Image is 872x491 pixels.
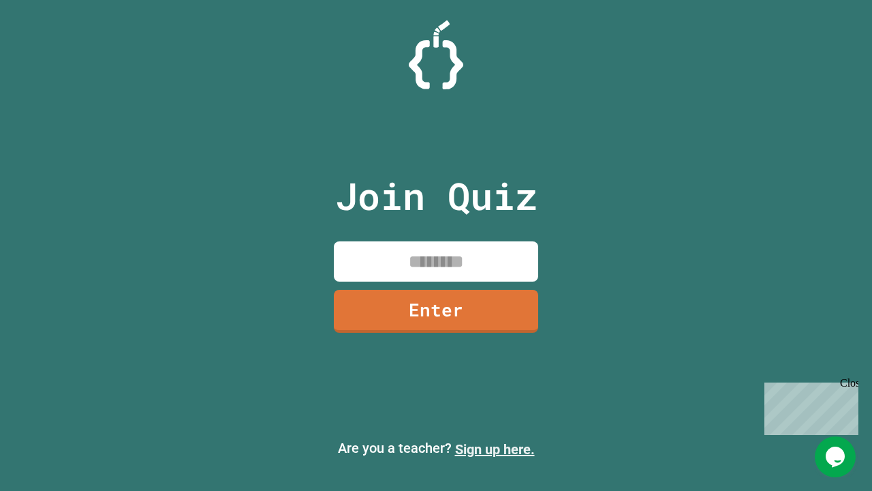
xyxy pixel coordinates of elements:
[5,5,94,87] div: Chat with us now!Close
[759,377,858,435] iframe: chat widget
[455,441,535,458] a: Sign up here.
[815,436,858,477] iframe: chat widget
[11,438,861,460] p: Are you a teacher?
[409,20,463,89] img: Logo.svg
[334,290,538,333] a: Enter
[335,168,538,224] p: Join Quiz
